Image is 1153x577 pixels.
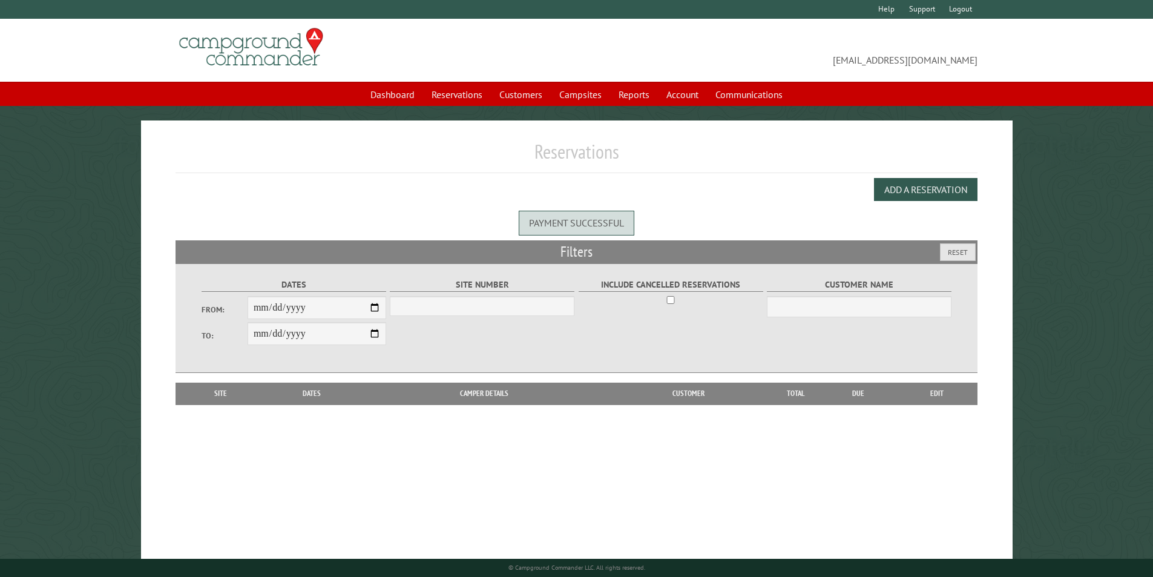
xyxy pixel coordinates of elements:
button: Reset [940,243,976,261]
th: Dates [260,383,364,404]
label: Dates [202,278,386,292]
a: Dashboard [363,83,422,106]
label: Include Cancelled Reservations [579,278,763,292]
a: Communications [708,83,790,106]
a: Customers [492,83,550,106]
button: Add a Reservation [874,178,977,201]
div: Payment successful [519,211,634,235]
th: Due [820,383,896,404]
label: Site Number [390,278,574,292]
span: [EMAIL_ADDRESS][DOMAIN_NAME] [577,33,978,67]
th: Edit [896,383,978,404]
a: Reservations [424,83,490,106]
th: Total [772,383,820,404]
th: Camper Details [364,383,605,404]
small: © Campground Commander LLC. All rights reserved. [508,564,645,572]
h1: Reservations [176,140,978,173]
a: Account [659,83,706,106]
img: Campground Commander [176,24,327,71]
a: Reports [611,83,657,106]
label: From: [202,304,248,315]
th: Customer [605,383,772,404]
label: To: [202,330,248,341]
h2: Filters [176,240,978,263]
a: Campsites [552,83,609,106]
th: Site [182,383,260,404]
label: Customer Name [767,278,951,292]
